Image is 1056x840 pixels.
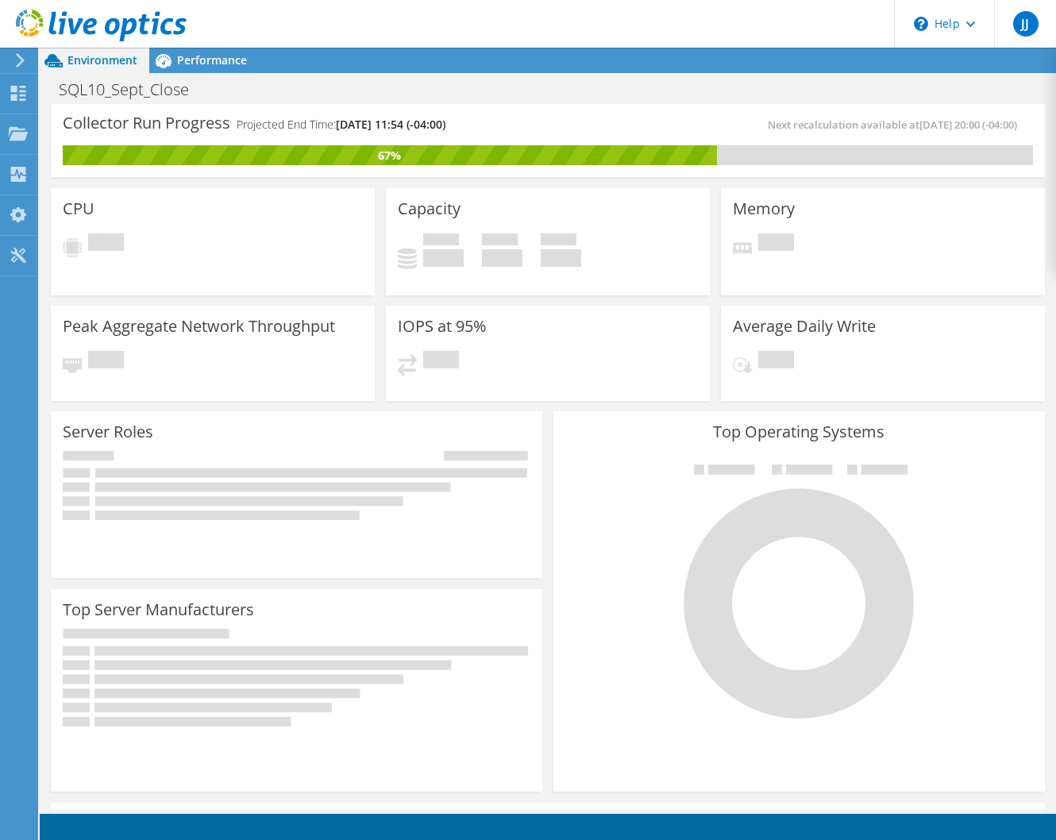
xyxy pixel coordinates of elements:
[565,423,1033,441] h3: Top Operating Systems
[914,17,928,31] svg: \n
[63,147,717,164] div: 67%
[88,233,124,255] span: Pending
[63,423,153,441] h3: Server Roles
[733,318,876,335] h3: Average Daily Write
[758,351,794,372] span: Pending
[67,52,137,67] span: Environment
[768,118,1025,132] span: Next recalculation available at
[1013,11,1039,37] span: JJ
[398,200,461,218] h3: Capacity
[52,81,214,98] h1: SQL10_Sept_Close
[541,249,581,267] h4: 0 GiB
[758,233,794,255] span: Pending
[88,351,124,372] span: Pending
[177,52,247,67] span: Performance
[63,601,254,618] h3: Top Server Manufacturers
[63,200,94,218] h3: CPU
[482,249,522,267] h4: 0 GiB
[423,351,459,372] span: Pending
[237,116,445,133] h4: Projected End Time:
[63,318,335,335] h3: Peak Aggregate Network Throughput
[541,233,576,249] span: Total
[919,118,1017,132] span: [DATE] 20:00 (-04:00)
[423,249,464,267] h4: 0 GiB
[733,200,795,218] h3: Memory
[336,117,445,132] span: [DATE] 11:54 (-04:00)
[482,233,518,249] span: Free
[423,233,459,249] span: Used
[398,318,487,335] h3: IOPS at 95%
